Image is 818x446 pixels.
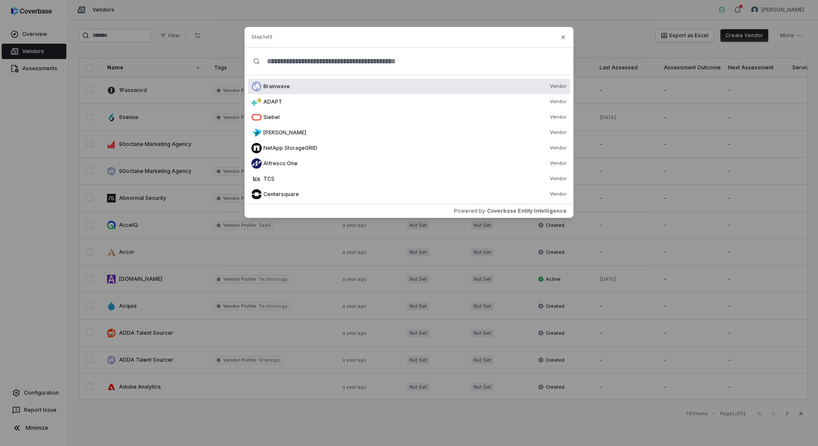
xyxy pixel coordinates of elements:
[550,129,567,136] span: Vendor
[550,145,567,152] span: Vendor
[251,189,262,199] img: faviconV2
[263,191,299,198] span: Centersquare
[251,112,262,122] img: faviconV2
[263,129,306,136] span: [PERSON_NAME]
[550,175,567,182] span: Vendor
[550,114,567,121] span: Vendor
[251,158,262,169] img: faviconV2
[245,75,573,204] div: Suggestions
[251,34,272,40] span: Step 1 of 3
[263,114,280,121] span: Siebel
[263,98,282,105] span: ADAPT
[263,175,275,182] span: TCS
[550,98,567,105] span: Vendor
[251,174,262,184] img: faviconV2
[251,143,262,153] img: faviconV2
[550,191,567,198] span: Vendor
[251,128,262,138] img: faviconV2
[550,83,567,90] span: Vendor
[454,208,485,214] span: Powered by
[251,97,262,107] img: faviconV2
[263,83,290,90] span: Brainwave
[487,208,567,214] span: Coverbase Entity Intelligence
[263,145,317,152] span: NetApp StorageGRID
[251,81,262,92] img: faviconV2
[263,160,298,167] span: Alfresco One
[550,160,567,167] span: Vendor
